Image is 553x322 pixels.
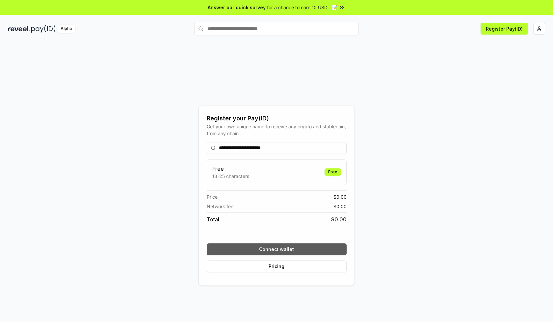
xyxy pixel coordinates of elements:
span: Total [207,215,219,223]
p: 13-25 characters [212,173,249,180]
span: Answer our quick survey [208,4,266,11]
button: Pricing [207,260,347,272]
div: Free [325,168,341,176]
span: Price [207,193,218,200]
span: $ 0.00 [333,203,347,210]
button: Connect wallet [207,243,347,255]
span: $ 0.00 [333,193,347,200]
img: reveel_dark [8,25,30,33]
div: Get your own unique name to receive any crypto and stablecoin, from any chain [207,123,347,137]
img: pay_id [31,25,56,33]
h3: Free [212,165,249,173]
span: for a chance to earn 10 USDT 📝 [267,4,337,11]
span: $ 0.00 [331,215,347,223]
button: Register Pay(ID) [481,23,528,35]
div: Register your Pay(ID) [207,114,347,123]
div: Alpha [57,25,75,33]
span: Network fee [207,203,233,210]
